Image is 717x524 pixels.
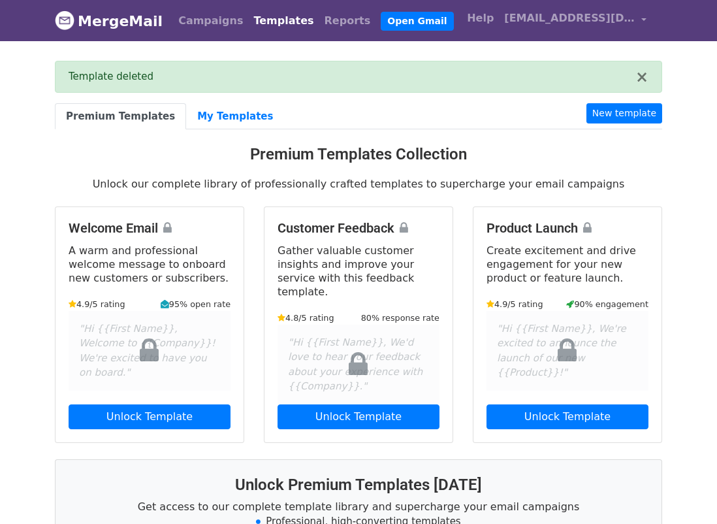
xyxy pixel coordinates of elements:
[278,244,439,299] p: Gather valuable customer insights and improve your service with this feedback template.
[55,103,186,130] a: Premium Templates
[161,298,231,310] small: 95% open rate
[462,5,499,31] a: Help
[69,404,231,429] a: Unlock Template
[278,312,334,324] small: 4.8/5 rating
[69,69,635,84] div: Template deleted
[55,145,662,164] h3: Premium Templates Collection
[486,244,648,285] p: Create excitement and drive engagement for your new product or feature launch.
[55,7,163,35] a: MergeMail
[486,404,648,429] a: Unlock Template
[381,12,453,31] a: Open Gmail
[278,220,439,236] h4: Customer Feedback
[278,404,439,429] a: Unlock Template
[173,8,248,34] a: Campaigns
[55,177,662,191] p: Unlock our complete library of professionally crafted templates to supercharge your email campaigns
[69,244,231,285] p: A warm and professional welcome message to onboard new customers or subscribers.
[55,10,74,30] img: MergeMail logo
[486,220,648,236] h4: Product Launch
[566,298,648,310] small: 90% engagement
[69,311,231,391] div: "Hi {{First Name}}, Welcome to {{Company}}! We're excited to have you on board."
[71,476,646,495] h3: Unlock Premium Templates [DATE]
[635,69,648,85] button: ×
[278,325,439,404] div: "Hi {{First Name}}, We'd love to hear your feedback about your experience with {{Company}}."
[319,8,376,34] a: Reports
[71,500,646,514] p: Get access to our complete template library and supercharge your email campaigns
[248,8,319,34] a: Templates
[69,298,125,310] small: 4.9/5 rating
[486,311,648,391] div: "Hi {{First Name}}, We're excited to announce the launch of our new {{Product}}!"
[186,103,284,130] a: My Templates
[486,298,543,310] small: 4.9/5 rating
[504,10,635,26] span: [EMAIL_ADDRESS][DOMAIN_NAME]
[69,220,231,236] h4: Welcome Email
[586,103,662,123] a: New template
[361,312,439,324] small: 80% response rate
[499,5,652,36] a: [EMAIL_ADDRESS][DOMAIN_NAME]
